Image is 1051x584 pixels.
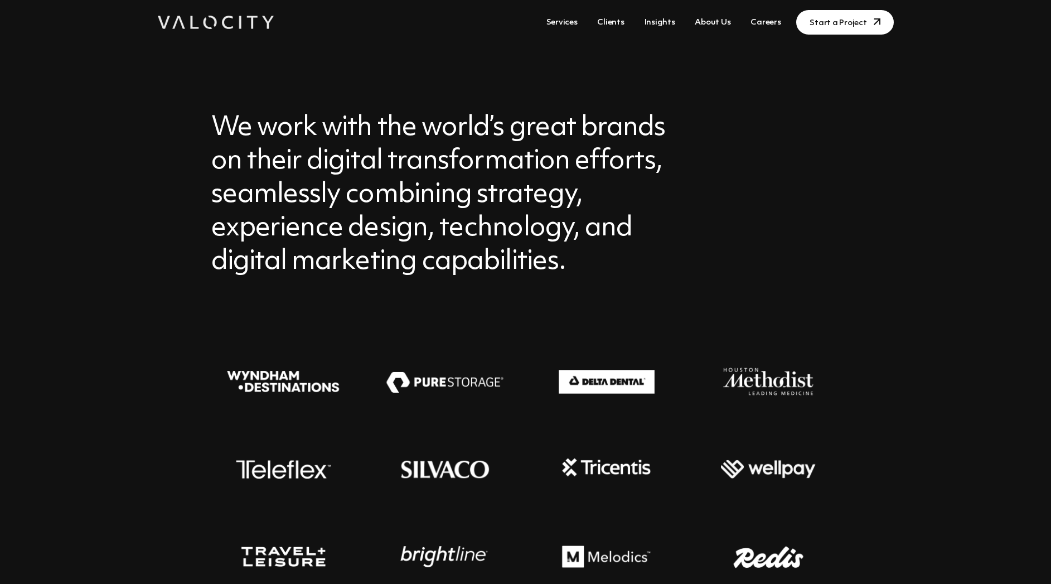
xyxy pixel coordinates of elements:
[158,16,274,29] img: Valocity Digital
[593,12,628,33] a: Clients
[542,12,582,33] a: Services
[211,112,683,279] h3: We work with the world’s great brands on their digital transformation efforts, seamlessly combini...
[796,10,893,35] a: Start a Project
[640,12,680,33] a: Insights
[690,12,735,33] a: About Us
[746,12,785,33] a: Careers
